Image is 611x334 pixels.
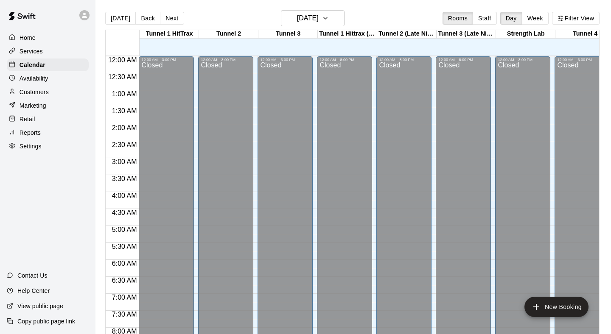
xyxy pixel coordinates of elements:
[281,10,345,26] button: [DATE]
[110,226,139,233] span: 5:00 AM
[110,107,139,114] span: 1:30 AM
[106,73,139,81] span: 12:30 AM
[110,294,139,301] span: 7:00 AM
[17,317,75,326] p: Copy public page link
[443,12,473,25] button: Rooms
[7,58,89,71] a: Calendar
[141,58,191,62] div: 12:00 AM – 3:00 PM
[20,33,36,42] p: Home
[110,141,139,148] span: 2:30 AM
[473,12,497,25] button: Staff
[258,30,318,38] div: Tunnel 3
[110,158,139,165] span: 3:00 AM
[20,115,35,123] p: Retail
[498,58,548,62] div: 12:00 AM – 3:00 PM
[110,90,139,97] span: 1:00 AM
[7,45,89,58] a: Services
[438,58,488,62] div: 12:00 AM – 8:00 PM
[135,12,160,25] button: Back
[7,99,89,112] a: Marketing
[496,30,555,38] div: Strength Lab
[500,12,522,25] button: Day
[522,12,549,25] button: Week
[20,74,48,83] p: Availability
[201,58,251,62] div: 12:00 AM – 3:00 PM
[20,128,41,137] p: Reports
[7,31,89,44] a: Home
[7,140,89,153] a: Settings
[320,58,370,62] div: 12:00 AM – 8:00 PM
[140,30,199,38] div: Tunnel 1 HitTrax
[20,142,42,150] p: Settings
[17,271,48,280] p: Contact Us
[524,297,589,317] button: add
[557,58,607,62] div: 12:00 AM – 3:00 PM
[20,61,45,69] p: Calendar
[110,209,139,216] span: 4:30 AM
[379,58,429,62] div: 12:00 AM – 8:00 PM
[20,88,49,96] p: Customers
[437,30,496,38] div: Tunnel 3 (Late Night)
[106,56,139,64] span: 12:00 AM
[377,30,437,38] div: Tunnel 2 (Late Night)
[260,58,310,62] div: 12:00 AM – 3:00 PM
[552,12,600,25] button: Filter View
[160,12,184,25] button: Next
[110,175,139,182] span: 3:30 AM
[110,124,139,131] span: 2:00 AM
[7,126,89,139] a: Reports
[20,101,46,110] p: Marketing
[297,12,319,24] h6: [DATE]
[110,277,139,284] span: 6:30 AM
[17,302,63,310] p: View public page
[20,47,43,56] p: Services
[7,72,89,85] a: Availability
[110,243,139,250] span: 5:30 AM
[7,113,89,125] a: Retail
[110,311,139,318] span: 7:30 AM
[110,260,139,267] span: 6:00 AM
[105,12,136,25] button: [DATE]
[7,86,89,98] a: Customers
[199,30,258,38] div: Tunnel 2
[110,192,139,199] span: 4:00 AM
[318,30,377,38] div: Tunnel 1 Hittrax (Late Night)
[17,287,50,295] p: Help Center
